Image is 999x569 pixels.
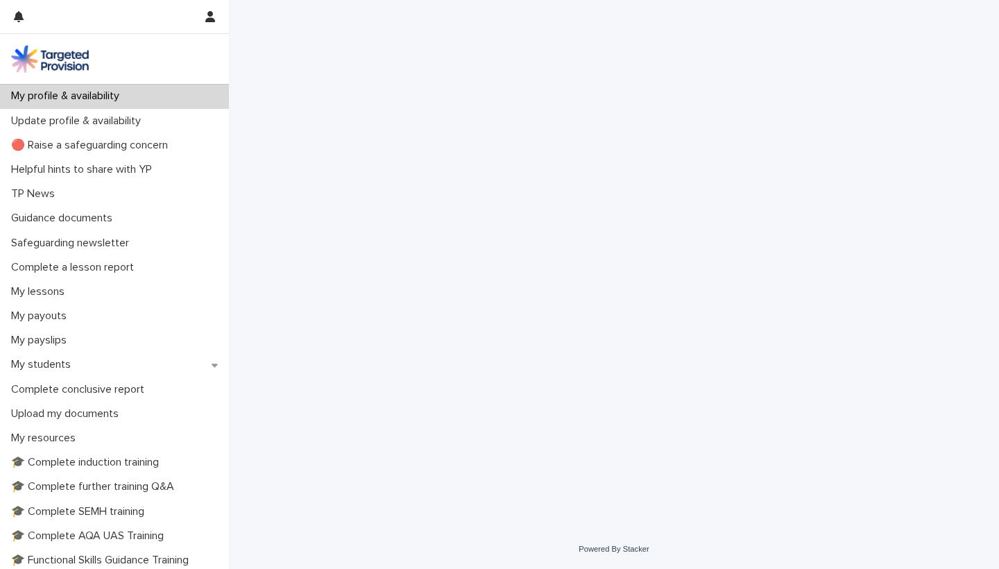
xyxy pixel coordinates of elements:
p: 🎓 Complete SEMH training [6,505,155,518]
p: 🎓 Complete further training Q&A [6,480,185,493]
p: Helpful hints to share with YP [6,163,163,176]
p: Complete a lesson report [6,261,145,274]
p: Update profile & availability [6,114,152,128]
p: 🎓 Functional Skills Guidance Training [6,554,200,567]
p: Guidance documents [6,212,123,225]
p: My lessons [6,285,76,298]
p: Upload my documents [6,407,130,421]
img: M5nRWzHhSzIhMunXDL62 [11,45,89,73]
a: Powered By Stacker [579,545,649,553]
p: My profile & availability [6,90,130,103]
p: Safeguarding newsletter [6,237,140,250]
p: TP News [6,187,66,201]
p: 🎓 Complete AQA UAS Training [6,529,175,543]
p: My payslips [6,334,78,347]
p: My payouts [6,309,78,323]
p: 🎓 Complete induction training [6,456,170,469]
p: My students [6,358,82,371]
p: 🔴 Raise a safeguarding concern [6,139,179,152]
p: Complete conclusive report [6,383,155,396]
p: My resources [6,432,87,445]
